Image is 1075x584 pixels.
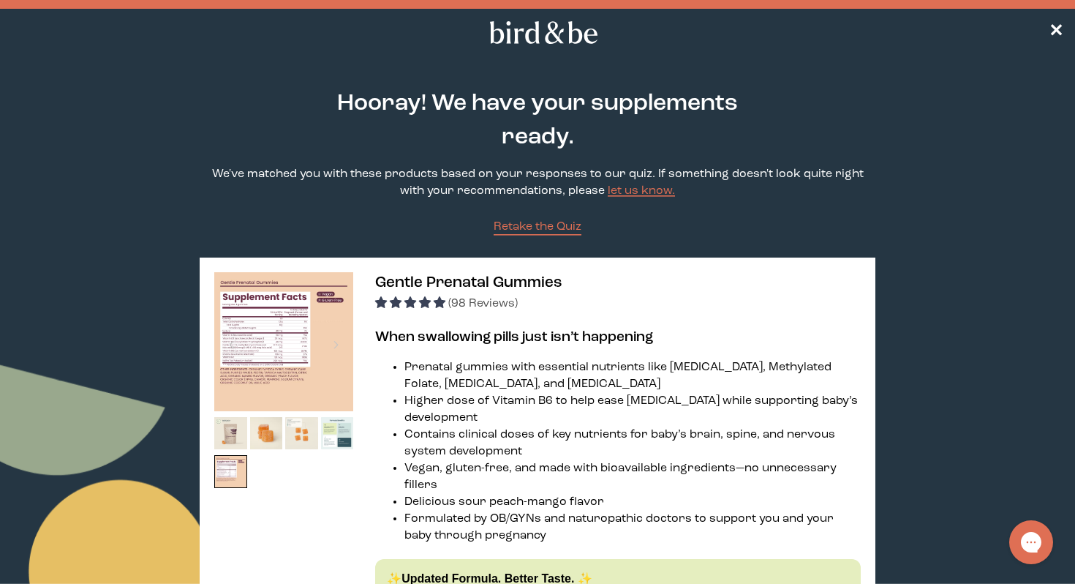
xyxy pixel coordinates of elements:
h3: When swallowing pills just isn’t happening [375,327,861,348]
li: Delicious sour peach-mango flavor [404,494,861,511]
li: Prenatal gummies with essential nutrients like [MEDICAL_DATA], Methylated Folate, [MEDICAL_DATA],... [404,359,861,393]
span: ✕ [1049,23,1063,41]
li: Formulated by OB/GYNs and naturopathic doctors to support you and your baby through pregnancy [404,511,861,544]
p: We've matched you with these products based on your responses to our quiz. If something doesn't l... [200,166,875,200]
img: thumbnail image [321,417,354,450]
span: 4.88 stars [375,298,448,310]
iframe: Gorgias live chat messenger [1002,515,1060,569]
img: thumbnail image [214,455,247,488]
a: Retake the Quiz [494,219,581,236]
img: thumbnail image [285,417,318,450]
li: Higher dose of Vitamin B6 to help ease [MEDICAL_DATA] while supporting baby’s development [404,393,861,427]
span: Retake the Quiz [494,221,581,233]
a: let us know. [608,185,675,197]
li: Contains clinical doses of key nutrients for baby’s brain, spine, and nervous system development [404,427,861,460]
span: Gentle Prenatal Gummies [375,275,562,291]
h2: Hooray! We have your supplements ready. [335,87,740,154]
span: (98 Reviews) [448,298,518,310]
img: thumbnail image [250,417,283,450]
img: thumbnail image [214,417,247,450]
li: Vegan, gluten-free, and made with bioavailable ingredients—no unnecessary fillers [404,460,861,494]
a: ✕ [1049,20,1063,45]
img: thumbnail image [214,272,353,411]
